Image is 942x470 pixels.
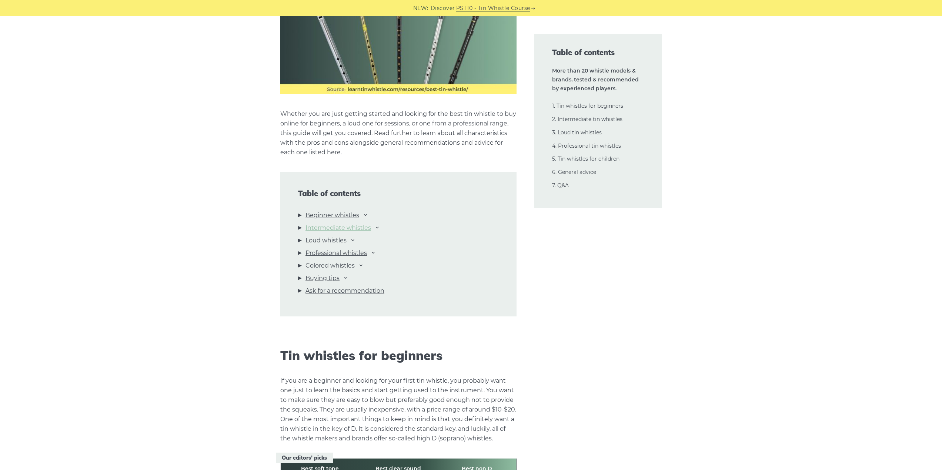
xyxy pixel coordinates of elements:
[305,261,355,271] a: Colored whistles
[276,453,333,463] span: Our editors’ picks
[552,116,622,122] a: 2. Intermediate tin whistles
[456,4,530,13] a: PST10 - Tin Whistle Course
[298,189,499,198] span: Table of contents
[552,67,639,92] strong: More than 20 whistle models & brands, tested & recommended by experienced players.
[552,103,623,109] a: 1. Tin whistles for beginners
[305,248,367,258] a: Professional whistles
[280,109,517,157] p: Whether you are just getting started and looking for the best tin whistle to buy online for begin...
[305,236,347,245] a: Loud whistles
[305,273,340,283] a: Buying tips
[552,182,569,189] a: 7. Q&A
[552,129,602,136] a: 3. Loud tin whistles
[305,211,359,220] a: Beginner whistles
[431,4,455,13] span: Discover
[280,376,517,443] p: If you are a beginner and looking for your first tin whistle, you probably want one just to learn...
[280,348,517,363] h2: Tin whistles for beginners
[552,155,619,162] a: 5. Tin whistles for children
[305,286,384,296] a: Ask for a recommendation
[305,223,371,233] a: Intermediate whistles
[552,47,644,58] span: Table of contents
[552,142,621,149] a: 4. Professional tin whistles
[413,4,428,13] span: NEW:
[552,169,596,175] a: 6. General advice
